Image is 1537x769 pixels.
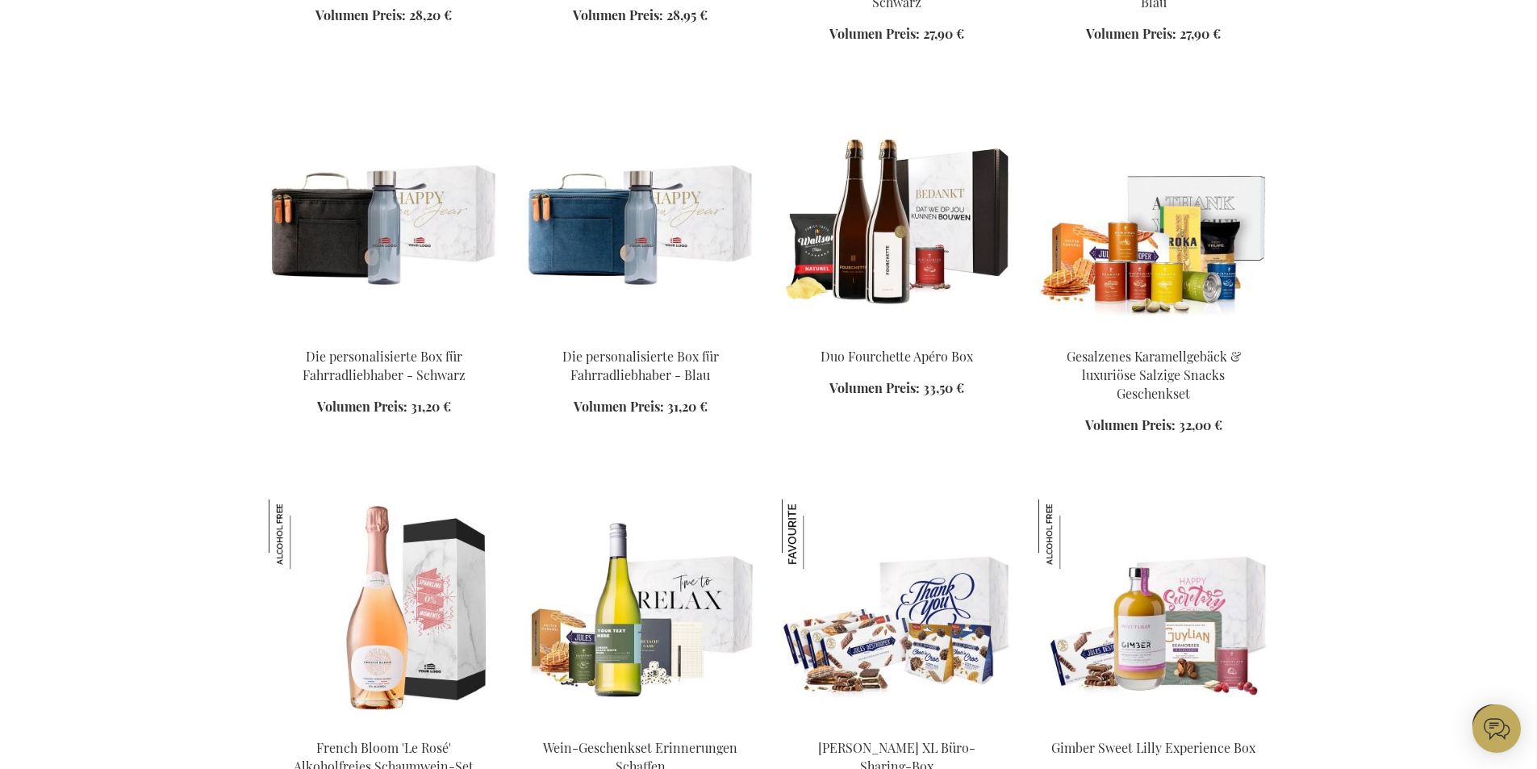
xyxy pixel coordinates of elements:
[269,328,499,343] a: The Personalized Bike Lovers Box - Black
[317,398,451,416] a: Volumen Preis: 31,20 €
[1038,328,1269,343] a: Salted Caramel Biscuits & Luxury Salty Snacks Gift Set
[269,719,499,734] a: French Bloom 'Le Rosé' non-alcoholic Sparkling Set French Bloom 'Le Rosé' Alkoholfreies Schaumwe...
[1086,25,1221,44] a: Volumen Preis: 27,90 €
[525,108,756,334] img: The Personalized Bike Lovers Box - Blue
[574,398,664,415] span: Volumen Preis:
[573,6,708,25] a: Volumen Preis: 28,95 €
[782,719,1013,734] a: Jules Destrooper XL Office Sharing Box Jules Destrooper XL Büro-Sharing-Box
[782,328,1013,343] a: Duo Fourchette Apéro Box
[525,499,756,725] img: Personalised White Wine
[666,6,708,23] span: 28,95 €
[1038,108,1269,334] img: Salted Caramel Biscuits & Luxury Salty Snacks Gift Set
[303,348,466,383] a: Die personalisierte Box für Fahrradliebhaber - Schwarz
[1085,416,1222,435] a: Volumen Preis: 32,00 €
[562,348,719,383] a: Die personalisierte Box für Fahrradliebhaber - Blau
[1086,25,1176,42] span: Volumen Preis:
[525,719,756,734] a: Personalised White Wine
[269,499,338,569] img: French Bloom 'Le Rosé' Alkoholfreies Schaumwein-Set
[923,25,964,42] span: 27,90 €
[782,108,1013,334] img: Duo Fourchette Apéro Box
[525,328,756,343] a: The Personalized Bike Lovers Box - Blue
[269,499,499,725] img: French Bloom 'Le Rosé' non-alcoholic Sparkling Set
[829,379,964,398] a: Volumen Preis: 33,50 €
[573,6,663,23] span: Volumen Preis:
[1180,25,1221,42] span: 27,90 €
[411,398,451,415] span: 31,20 €
[317,398,407,415] span: Volumen Preis:
[1067,348,1241,402] a: Gesalzenes Karamellgebäck & luxuriöse Salzige Snacks Geschenkset
[829,379,920,396] span: Volumen Preis:
[269,108,499,334] img: The Personalized Bike Lovers Box - Black
[1038,499,1269,725] img: Gimber Sweet Lilly Experience Box
[409,6,452,23] span: 28,20 €
[315,6,452,25] a: Volumen Preis: 28,20 €
[1051,739,1255,756] a: Gimber Sweet Lilly Experience Box
[829,25,964,44] a: Volumen Preis: 27,90 €
[782,499,1013,725] img: Jules Destrooper XL Office Sharing Box
[1085,416,1176,433] span: Volumen Preis:
[923,379,964,396] span: 33,50 €
[829,25,920,42] span: Volumen Preis:
[1179,416,1222,433] span: 32,00 €
[821,348,973,365] a: Duo Fourchette Apéro Box
[315,6,406,23] span: Volumen Preis:
[1038,499,1108,569] img: Gimber Sweet Lilly Experience Box
[1472,704,1521,753] iframe: belco-activator-frame
[782,499,851,569] img: Jules Destrooper XL Büro-Sharing-Box
[667,398,708,415] span: 31,20 €
[574,398,708,416] a: Volumen Preis: 31,20 €
[1038,719,1269,734] a: Gimber Sweet Lilly Experience Box Gimber Sweet Lilly Experience Box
